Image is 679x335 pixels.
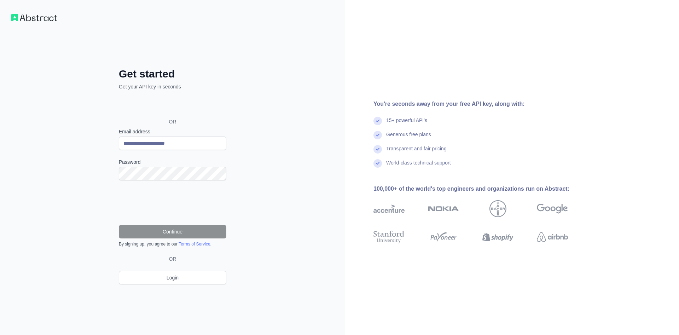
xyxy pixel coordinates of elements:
div: Transparent and fair pricing [386,145,447,159]
label: Email address [119,128,226,135]
img: check mark [373,145,382,154]
p: Get your API key in seconds [119,83,226,90]
span: OR [166,255,179,262]
img: check mark [373,117,382,125]
iframe: Sign in with Google Button [115,98,228,114]
img: check mark [373,131,382,139]
a: Login [119,271,226,284]
div: Sign in with Google. Opens in new tab [119,98,225,114]
img: Workflow [11,14,57,21]
div: 100,000+ of the world's top engineers and organizations run on Abstract: [373,185,591,193]
img: bayer [489,200,506,217]
iframe: reCAPTCHA [119,189,226,216]
div: By signing up, you agree to our . [119,241,226,247]
label: Password [119,158,226,166]
div: Generous free plans [386,131,431,145]
img: check mark [373,159,382,168]
img: payoneer [428,229,459,245]
div: 15+ powerful API's [386,117,427,131]
div: World-class technical support [386,159,451,173]
button: Continue [119,225,226,238]
a: Terms of Service [179,242,210,247]
img: accenture [373,200,405,217]
span: OR [163,118,182,125]
img: airbnb [537,229,568,245]
img: nokia [428,200,459,217]
img: google [537,200,568,217]
div: You're seconds away from your free API key, along with: [373,100,591,108]
img: stanford university [373,229,405,245]
h2: Get started [119,68,226,80]
img: shopify [482,229,513,245]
